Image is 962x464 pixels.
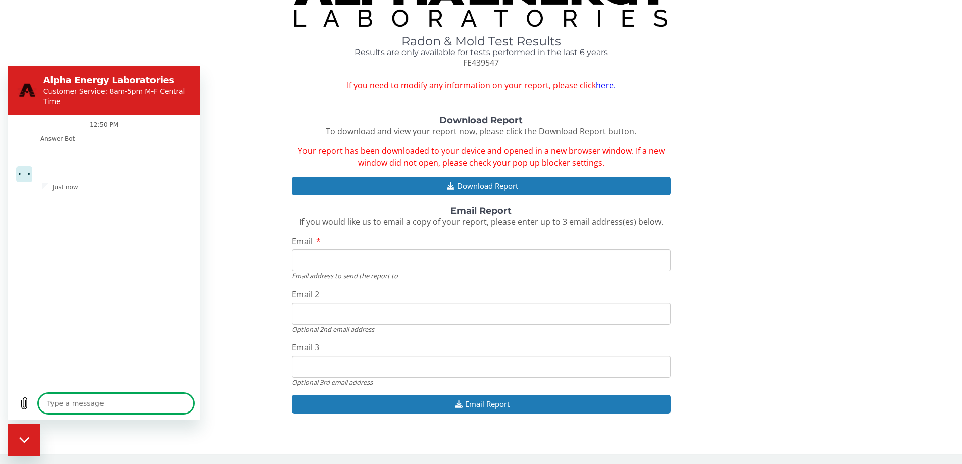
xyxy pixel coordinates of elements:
button: Upload file [6,327,26,347]
span: Email [292,236,313,247]
p: Answer Bot [32,69,192,77]
span: Your report has been downloaded to your device and opened in a new browser window. If a new windo... [298,145,665,168]
span: If you would like us to email a copy of your report, please enter up to 3 email address(es) below. [299,216,663,227]
span: To download and view your report now, please click the Download Report button. [326,126,636,137]
iframe: Button to launch messaging window, conversation in progress [8,424,40,456]
span: FE439547 [463,57,499,68]
span: Email 2 [292,289,319,300]
button: Download Report [292,177,671,195]
div: Optional 3rd email address [292,378,671,387]
h4: Results are only available for tests performed in the last 6 years [292,48,671,57]
a: here. [596,80,616,91]
button: Email Report [292,395,671,414]
span: If you need to modify any information on your report, please click [292,80,671,91]
h1: Radon & Mold Test Results [292,35,671,48]
strong: Email Report [450,205,512,216]
iframe: Messaging window [8,66,200,420]
div: Optional 2nd email address [292,325,671,334]
span: Hello! I'll be happy to help you with anything regarding your radon testing needs. [28,78,158,116]
strong: Download Report [439,115,523,126]
span: Email 3 [292,342,319,353]
div: Email address to send the report to [292,271,671,280]
p: Just now [44,117,70,125]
